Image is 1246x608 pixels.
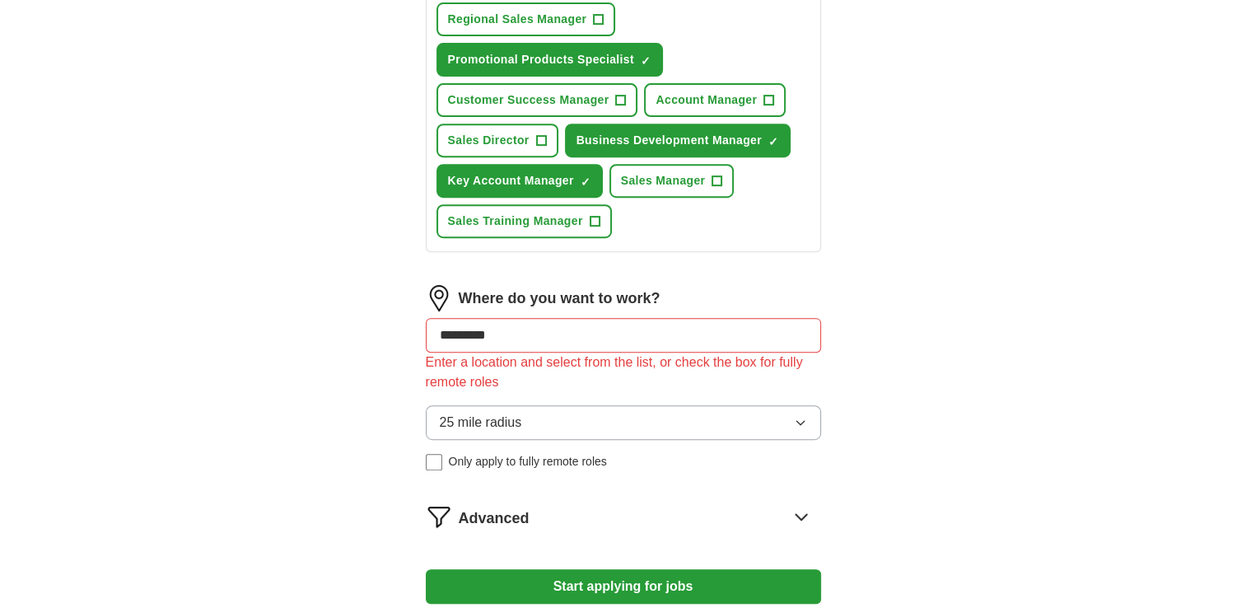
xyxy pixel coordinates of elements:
button: Start applying for jobs [426,569,821,604]
button: Sales Manager [609,164,735,198]
span: Only apply to fully remote roles [449,453,607,470]
span: Business Development Manager [576,132,762,149]
img: filter [426,503,452,530]
span: Sales Training Manager [448,213,583,230]
span: Key Account Manager [448,172,574,189]
span: Regional Sales Manager [448,11,587,28]
span: Customer Success Manager [448,91,609,109]
button: Promotional Products Specialist✓ [436,43,663,77]
button: Sales Training Manager [436,204,612,238]
button: Regional Sales Manager [436,2,616,36]
span: ✓ [581,175,590,189]
span: 25 mile radius [440,413,522,433]
button: Customer Success Manager [436,83,638,117]
span: Advanced [459,507,530,530]
span: ✓ [768,135,778,148]
img: location.png [426,285,452,311]
button: Key Account Manager✓ [436,164,603,198]
div: Enter a location and select from the list, or check the box for fully remote roles [426,353,821,392]
button: Sales Director [436,124,558,157]
span: Sales Manager [621,172,706,189]
span: Account Manager [656,91,757,109]
button: Account Manager [644,83,786,117]
label: Where do you want to work? [459,288,660,310]
span: ✓ [641,54,651,68]
span: Sales Director [448,132,530,149]
span: Promotional Products Specialist [448,51,634,68]
button: Business Development Manager✓ [565,124,791,157]
button: 25 mile radius [426,405,821,440]
input: Only apply to fully remote roles [426,454,442,470]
